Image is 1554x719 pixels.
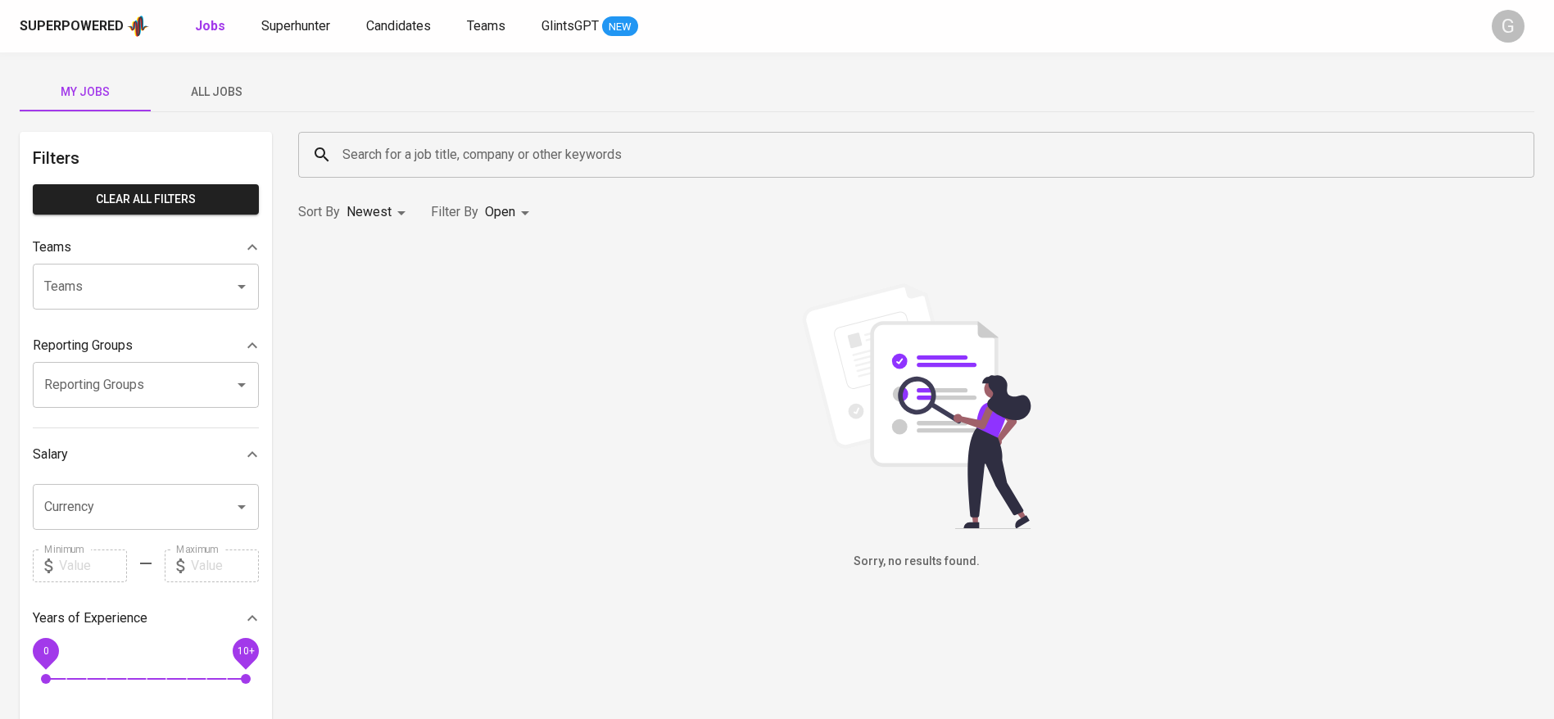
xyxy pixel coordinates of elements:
[794,283,1040,529] img: file_searching.svg
[541,18,599,34] span: GlintsGPT
[29,82,141,102] span: My Jobs
[230,275,253,298] button: Open
[467,18,505,34] span: Teams
[161,82,272,102] span: All Jobs
[33,445,68,464] p: Salary
[347,202,392,222] p: Newest
[541,16,638,37] a: GlintsGPT NEW
[191,549,259,582] input: Value
[366,16,434,37] a: Candidates
[33,608,147,628] p: Years of Experience
[261,16,333,37] a: Superhunter
[261,18,330,34] span: Superhunter
[485,204,515,219] span: Open
[195,18,225,34] b: Jobs
[195,16,229,37] a: Jobs
[33,237,71,257] p: Teams
[33,184,259,215] button: Clear All filters
[298,553,1534,571] h6: Sorry, no results found.
[431,202,478,222] p: Filter By
[366,18,431,34] span: Candidates
[237,644,254,656] span: 10+
[33,336,133,355] p: Reporting Groups
[33,438,259,471] div: Salary
[230,373,253,396] button: Open
[1492,10,1525,43] div: G
[33,329,259,362] div: Reporting Groups
[298,202,340,222] p: Sort By
[467,16,509,37] a: Teams
[33,145,259,171] h6: Filters
[33,602,259,635] div: Years of Experience
[127,14,149,38] img: app logo
[43,644,48,656] span: 0
[20,17,124,36] div: Superpowered
[230,495,253,518] button: Open
[59,549,127,582] input: Value
[602,19,638,35] span: NEW
[46,189,246,210] span: Clear All filters
[20,14,149,38] a: Superpoweredapp logo
[33,231,259,264] div: Teams
[485,197,535,228] div: Open
[347,197,411,228] div: Newest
